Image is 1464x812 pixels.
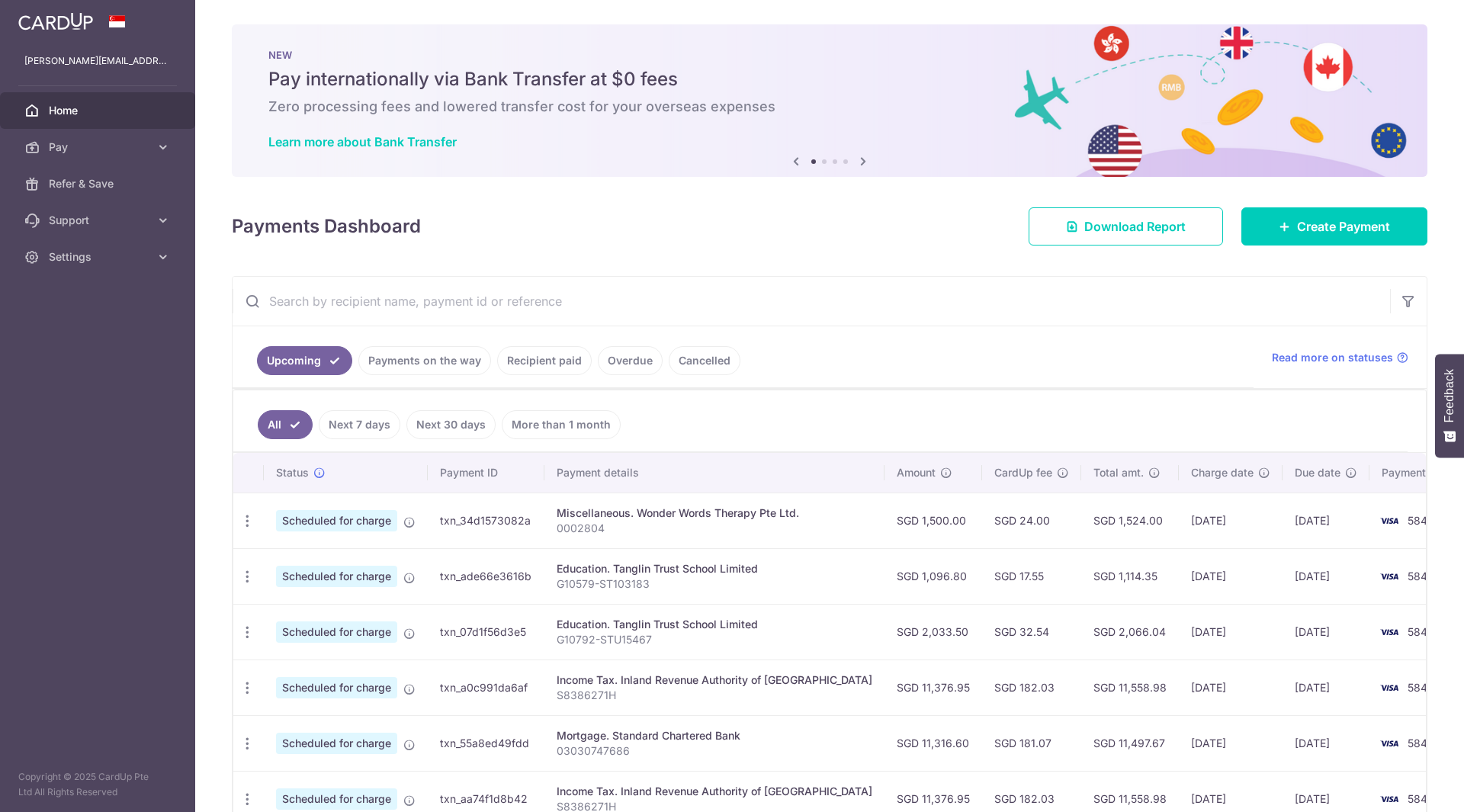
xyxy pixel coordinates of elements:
span: 5848 [1408,737,1434,749]
img: Bank transfer banner [232,24,1427,177]
a: Download Report [1029,207,1223,246]
div: Income Tax. Inland Revenue Authority of [GEOGRAPHIC_DATA] [557,784,872,799]
span: Settings [49,249,149,265]
td: SGD 1,114.35 [1081,548,1179,604]
th: Payment details [544,453,884,493]
td: [DATE] [1179,604,1283,660]
td: SGD 11,316.60 [884,715,982,771]
img: CardUp [18,12,93,30]
span: Total amt. [1093,465,1144,480]
td: SGD 11,558.98 [1081,660,1179,715]
input: Search by recipient name, payment id or reference [233,277,1390,326]
td: txn_34d1573082a [428,493,544,548]
span: Create Payment [1297,217,1390,236]
span: Scheduled for charge [276,566,397,587]
div: Income Tax. Inland Revenue Authority of [GEOGRAPHIC_DATA] [557,672,872,688]
td: txn_a0c991da6af [428,660,544,715]
span: Scheduled for charge [276,621,397,643]
div: Education. Tanglin Trust School Limited [557,617,872,632]
p: G10579-ST103183 [557,576,872,592]
td: SGD 17.55 [982,548,1081,604]
a: Overdue [598,346,663,375]
p: 0002804 [557,521,872,536]
p: 03030747686 [557,743,872,759]
td: [DATE] [1179,660,1283,715]
td: SGD 2,066.04 [1081,604,1179,660]
a: Learn more about Bank Transfer [268,134,457,149]
p: [PERSON_NAME][EMAIL_ADDRESS][PERSON_NAME][DOMAIN_NAME] [24,53,171,69]
span: Download Report [1084,217,1186,236]
a: Recipient paid [497,346,592,375]
span: Charge date [1191,465,1254,480]
a: Next 30 days [406,410,496,439]
span: 5848 [1408,514,1434,527]
td: SGD 181.07 [982,715,1081,771]
span: Read more on statuses [1272,350,1393,365]
td: [DATE] [1283,548,1369,604]
span: Pay [49,140,149,155]
td: txn_ade66e3616b [428,548,544,604]
a: Payments on the way [358,346,491,375]
td: SGD 182.03 [982,660,1081,715]
p: NEW [268,49,1391,61]
p: S8386271H [557,688,872,703]
td: [DATE] [1283,493,1369,548]
div: Mortgage. Standard Chartered Bank [557,728,872,743]
td: txn_55a8ed49fdd [428,715,544,771]
img: Bank Card [1374,567,1405,586]
h4: Payments Dashboard [232,213,421,240]
td: SGD 32.54 [982,604,1081,660]
td: SGD 11,497.67 [1081,715,1179,771]
td: SGD 24.00 [982,493,1081,548]
div: Miscellaneous. Wonder Words Therapy Pte Ltd. [557,505,872,521]
span: Scheduled for charge [276,788,397,810]
span: Status [276,465,309,480]
a: Cancelled [669,346,740,375]
th: Payment ID [428,453,544,493]
h5: Pay internationally via Bank Transfer at $0 fees [268,67,1391,91]
a: Next 7 days [319,410,400,439]
a: Read more on statuses [1272,350,1408,365]
a: All [258,410,313,439]
span: 5848 [1408,681,1434,694]
td: [DATE] [1283,660,1369,715]
td: [DATE] [1283,604,1369,660]
a: More than 1 month [502,410,621,439]
span: Scheduled for charge [276,510,397,531]
span: 5848 [1408,792,1434,805]
img: Bank Card [1374,790,1405,808]
span: Scheduled for charge [276,733,397,754]
span: Scheduled for charge [276,677,397,698]
span: 5848 [1408,570,1434,583]
span: Support [49,213,149,228]
div: Education. Tanglin Trust School Limited [557,561,872,576]
td: SGD 11,376.95 [884,660,982,715]
h6: Zero processing fees and lowered transfer cost for your overseas expenses [268,98,1391,116]
td: SGD 1,524.00 [1081,493,1179,548]
span: Home [49,103,149,118]
td: [DATE] [1179,715,1283,771]
td: [DATE] [1179,493,1283,548]
p: G10792-STU15467 [557,632,872,647]
td: [DATE] [1179,548,1283,604]
img: Bank Card [1374,623,1405,641]
span: Refer & Save [49,176,149,191]
span: Amount [897,465,936,480]
td: SGD 2,033.50 [884,604,982,660]
img: Bank Card [1374,734,1405,753]
span: CardUp fee [994,465,1052,480]
td: SGD 1,096.80 [884,548,982,604]
td: SGD 1,500.00 [884,493,982,548]
span: Feedback [1443,369,1456,422]
td: txn_07d1f56d3e5 [428,604,544,660]
span: 5848 [1408,625,1434,638]
a: Upcoming [257,346,352,375]
td: [DATE] [1283,715,1369,771]
img: Bank Card [1374,679,1405,697]
button: Feedback - Show survey [1435,354,1464,457]
img: Bank Card [1374,512,1405,530]
span: Due date [1295,465,1340,480]
a: Create Payment [1241,207,1427,246]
